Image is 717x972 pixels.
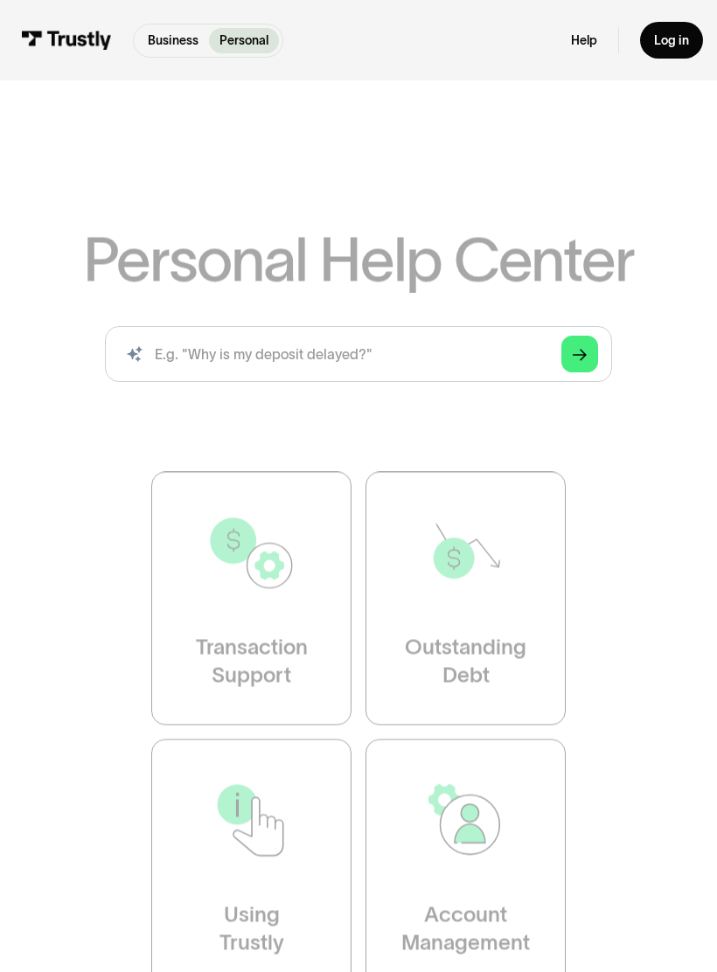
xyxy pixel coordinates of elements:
a: Help [571,32,597,48]
a: OutstandingDebt [365,472,566,726]
div: Transaction Support [196,634,308,690]
a: TransactionSupport [151,472,352,726]
a: Business [137,28,209,53]
a: Personal [209,28,279,53]
h1: Personal Help Center [83,229,634,290]
div: Account Management [401,901,530,957]
a: Log in [640,22,703,59]
div: Log in [654,32,689,48]
div: Outstanding Debt [405,634,526,690]
p: Business [148,31,198,50]
div: Using Trustly [219,901,284,957]
input: search [105,326,612,382]
img: Trustly Logo [21,31,112,50]
p: Personal [219,31,268,50]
